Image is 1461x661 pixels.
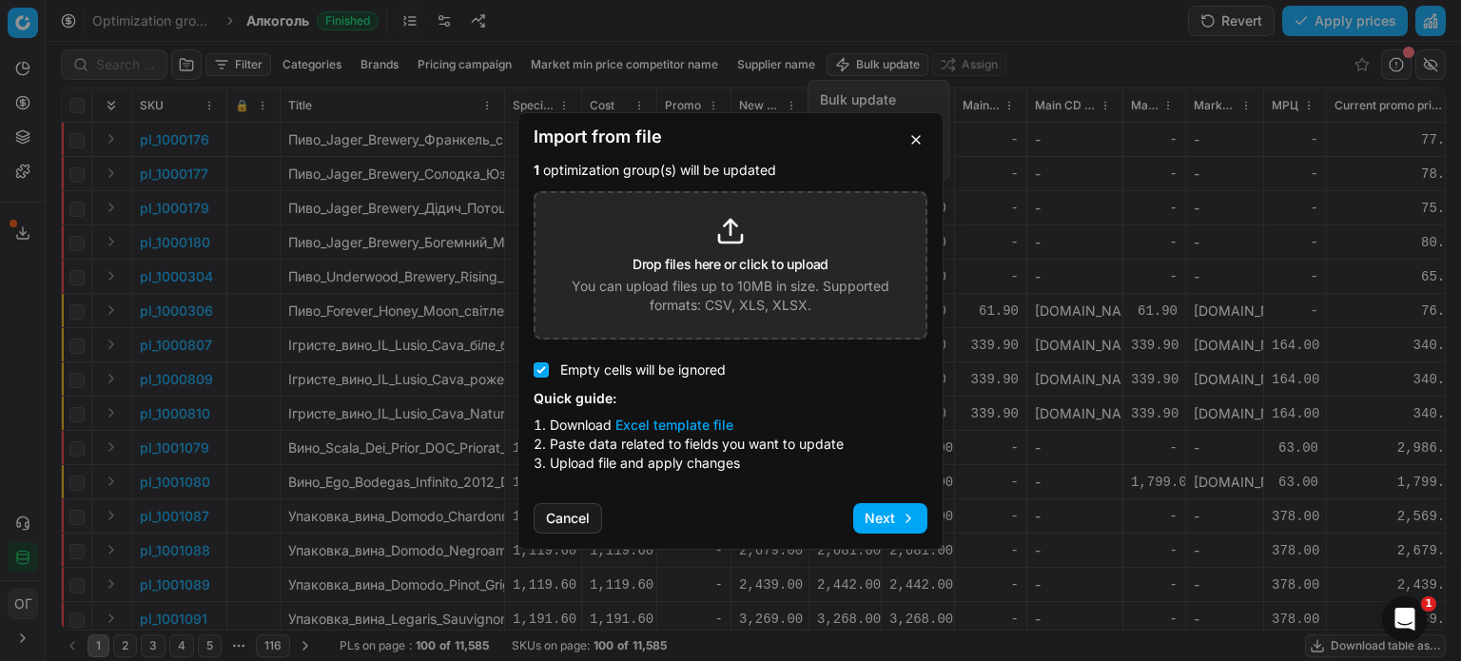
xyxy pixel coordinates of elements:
[534,416,927,435] li: Download
[560,362,726,378] label: Empty cells will be ignored
[534,128,927,146] h2: Import from file
[615,416,733,435] button: Excel template file
[1421,596,1436,612] span: 1
[1382,596,1428,642] iframe: Intercom live chat
[534,454,927,473] li: Upload file and apply changes
[853,503,927,534] button: Next
[534,435,927,454] li: Paste data related to fields you want to update
[534,389,927,408] h4: Quick guide:
[558,277,903,315] p: You can upload files up to 10MB in size. Supported formats: CSV, XLS, XLSX.
[633,258,828,271] h3: Drop files here or click to upload
[534,503,602,534] button: Cancel
[543,161,776,180] span: optimization group(s) will be updated
[534,161,539,180] strong: 1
